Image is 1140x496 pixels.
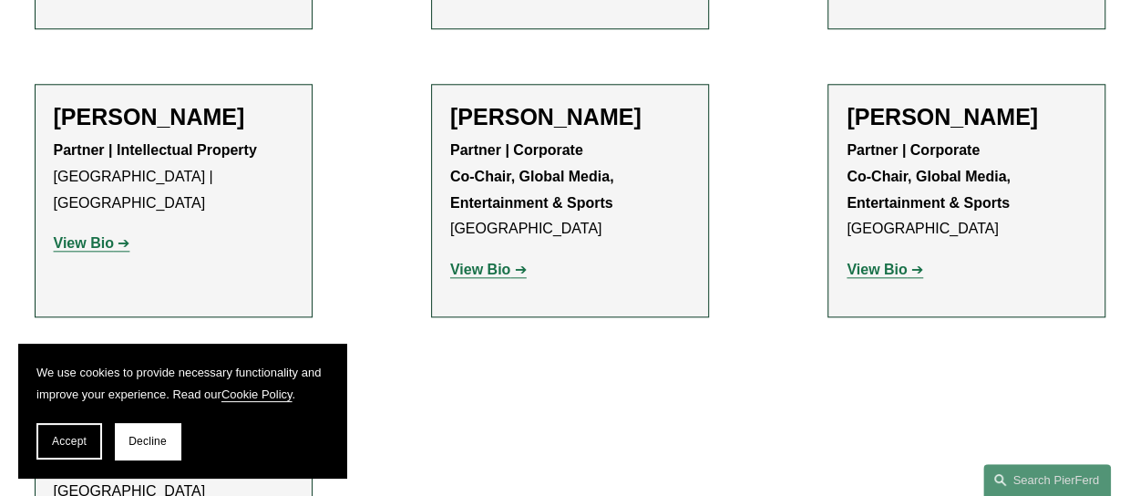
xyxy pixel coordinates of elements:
[54,103,293,130] h2: [PERSON_NAME]
[18,344,346,478] section: Cookie banner
[450,262,527,277] a: View Bio
[847,138,1086,243] p: [GEOGRAPHIC_DATA]
[450,138,690,243] p: [GEOGRAPHIC_DATA]
[847,103,1086,130] h2: [PERSON_NAME]
[54,138,293,216] p: [GEOGRAPHIC_DATA] | [GEOGRAPHIC_DATA]
[128,435,167,448] span: Decline
[847,262,923,277] a: View Bio
[450,142,618,211] strong: Partner | Corporate Co-Chair, Global Media, Entertainment & Sports
[115,423,180,460] button: Decline
[450,103,690,130] h2: [PERSON_NAME]
[52,435,87,448] span: Accept
[54,235,130,251] a: View Bio
[983,464,1111,496] a: Search this site
[221,387,293,401] a: Cookie Policy
[847,262,907,277] strong: View Bio
[54,235,114,251] strong: View Bio
[36,362,328,405] p: We use cookies to provide necessary functionality and improve your experience. Read our .
[54,142,257,158] strong: Partner | Intellectual Property
[36,423,102,460] button: Accept
[847,142,1014,211] strong: Partner | Corporate Co-Chair, Global Media, Entertainment & Sports
[450,262,510,277] strong: View Bio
